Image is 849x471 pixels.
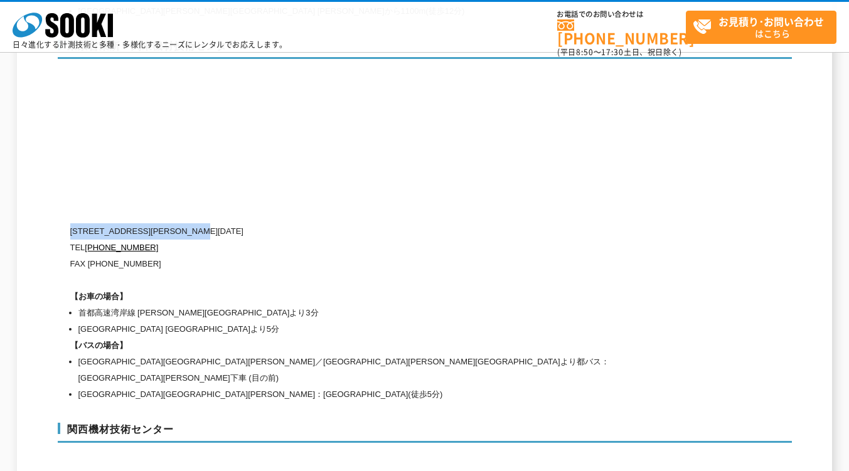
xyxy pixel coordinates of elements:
[718,14,824,29] strong: お見積り･お問い合わせ
[78,321,673,337] li: [GEOGRAPHIC_DATA] [GEOGRAPHIC_DATA]より5分
[686,11,836,44] a: お見積り･お問い合わせはこちら
[78,354,673,386] li: [GEOGRAPHIC_DATA][GEOGRAPHIC_DATA][PERSON_NAME]／[GEOGRAPHIC_DATA][PERSON_NAME][GEOGRAPHIC_DATA]より...
[601,46,624,58] span: 17:30
[58,423,792,443] h3: 関西機材技術センター
[557,46,681,58] span: (平日 ～ 土日、祝日除く)
[70,337,673,354] h1: 【バスの場合】
[13,41,287,48] p: 日々進化する計測技術と多種・多様化するニーズにレンタルでお応えします。
[70,223,673,240] p: [STREET_ADDRESS][PERSON_NAME][DATE]
[557,11,686,18] span: お電話でのお問い合わせは
[70,288,673,305] h1: 【お車の場合】
[85,243,158,252] a: [PHONE_NUMBER]
[693,11,836,43] span: はこちら
[557,19,686,45] a: [PHONE_NUMBER]
[70,240,673,256] p: TEL
[70,256,673,272] p: FAX [PHONE_NUMBER]
[576,46,594,58] span: 8:50
[78,305,673,321] li: 首都高速湾岸線 [PERSON_NAME][GEOGRAPHIC_DATA]より3分
[78,386,673,403] li: [GEOGRAPHIC_DATA][GEOGRAPHIC_DATA][PERSON_NAME]：[GEOGRAPHIC_DATA](徒歩5分)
